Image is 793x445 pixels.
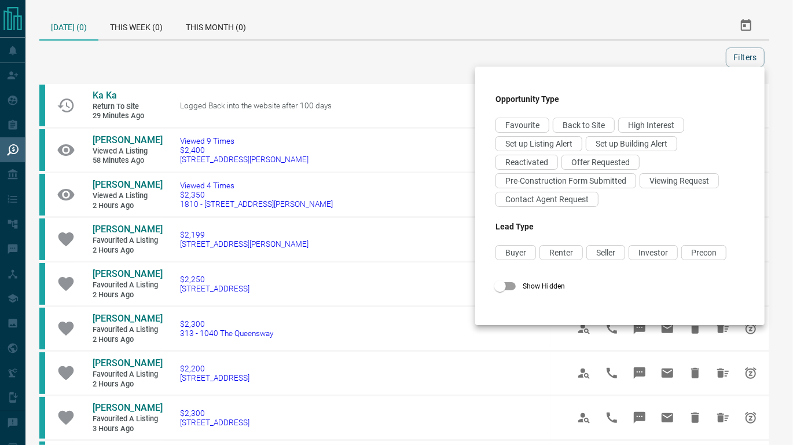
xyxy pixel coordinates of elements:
span: Pre-Construction Form Submitted [505,176,626,185]
div: Favourite [495,118,549,133]
div: Back to Site [553,118,615,133]
span: Buyer [505,248,526,257]
span: Set up Building Alert [596,139,667,148]
div: Offer Requested [561,155,640,170]
span: Precon [691,248,717,257]
span: Contact Agent Request [505,195,589,204]
div: Renter [539,245,583,260]
div: Investor [629,245,678,260]
h3: Lead Type [495,222,744,231]
div: Contact Agent Request [495,192,599,207]
div: Set up Building Alert [586,136,677,151]
span: Seller [596,248,615,257]
span: Back to Site [563,121,605,130]
span: Renter [549,248,573,257]
span: Set up Listing Alert [505,139,572,148]
span: Viewing Request [649,176,709,185]
span: Show Hidden [523,281,565,291]
div: Seller [586,245,625,260]
div: Reactivated [495,155,558,170]
div: Pre-Construction Form Submitted [495,173,636,188]
span: Offer Requested [571,158,630,167]
span: Favourite [505,121,539,130]
div: Set up Listing Alert [495,136,582,151]
div: Viewing Request [640,173,719,188]
span: Reactivated [505,158,548,167]
div: Buyer [495,245,536,260]
span: Investor [638,248,668,257]
h3: Opportunity Type [495,94,744,104]
div: High Interest [618,118,684,133]
span: High Interest [628,121,674,130]
div: Precon [681,245,726,260]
